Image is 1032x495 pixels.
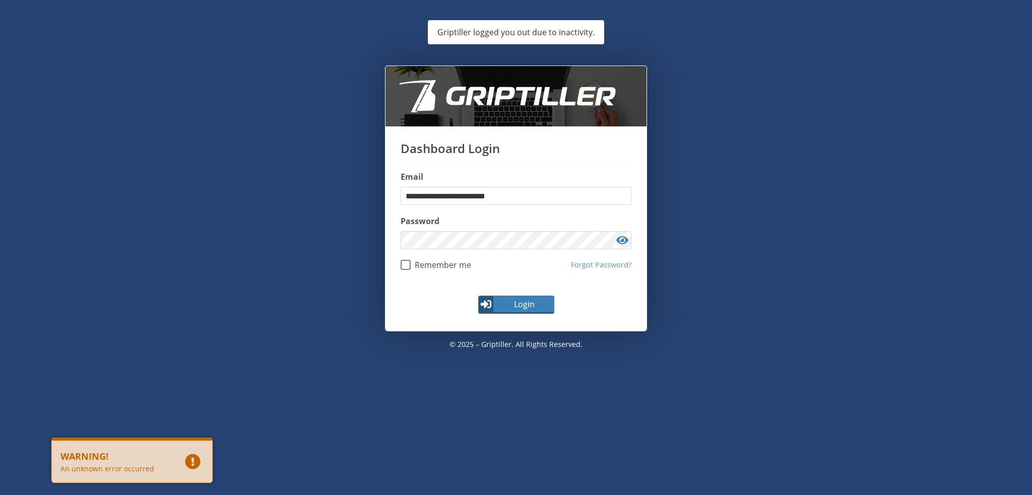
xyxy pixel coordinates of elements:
span: Login [495,298,553,310]
a: Forgot Password? [571,259,631,270]
div: Griptiller logged you out due to inactivity. [429,22,603,42]
button: Login [478,296,554,314]
h1: Dashboard Login [401,142,631,163]
b: Warning! [60,450,167,463]
span: Remember me [411,260,471,270]
label: Password [401,215,631,227]
label: Email [401,171,631,183]
p: © 2025 – Griptiller. All rights reserved. [385,331,647,358]
div: An unknown error occurred [60,463,167,474]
